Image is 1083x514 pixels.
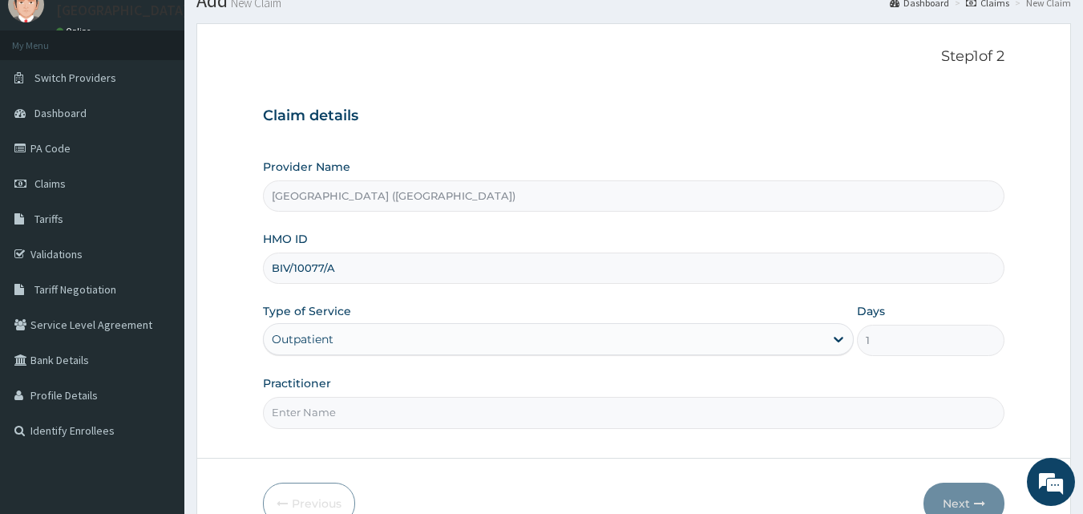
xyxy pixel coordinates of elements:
[857,303,885,319] label: Days
[56,26,95,37] a: Online
[263,303,351,319] label: Type of Service
[34,282,116,297] span: Tariff Negotiation
[56,3,188,18] p: [GEOGRAPHIC_DATA]
[272,331,333,347] div: Outpatient
[8,343,305,399] textarea: Type your message and hit 'Enter'
[263,375,331,391] label: Practitioner
[34,71,116,85] span: Switch Providers
[263,107,1005,125] h3: Claim details
[263,8,301,47] div: Minimize live chat window
[93,155,221,317] span: We're online!
[83,90,269,111] div: Chat with us now
[34,106,87,120] span: Dashboard
[263,48,1005,66] p: Step 1 of 2
[263,397,1005,428] input: Enter Name
[34,212,63,226] span: Tariffs
[263,231,308,247] label: HMO ID
[30,80,65,120] img: d_794563401_company_1708531726252_794563401
[34,176,66,191] span: Claims
[263,253,1005,284] input: Enter HMO ID
[263,159,350,175] label: Provider Name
